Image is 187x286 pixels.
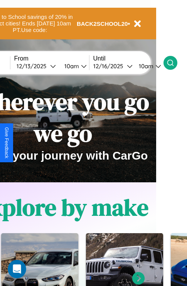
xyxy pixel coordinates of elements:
div: 12 / 13 / 2025 [17,62,50,70]
div: 12 / 16 / 2025 [93,62,127,70]
button: 10am [58,62,89,70]
label: From [14,55,89,62]
div: 10am [61,62,81,70]
b: BACK2SCHOOL20 [77,20,128,27]
button: 10am [133,62,163,70]
div: Give Feedback [4,127,9,158]
iframe: Intercom live chat [8,260,26,278]
div: 10am [135,62,155,70]
button: 12/13/2025 [14,62,58,70]
label: Until [93,55,163,62]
